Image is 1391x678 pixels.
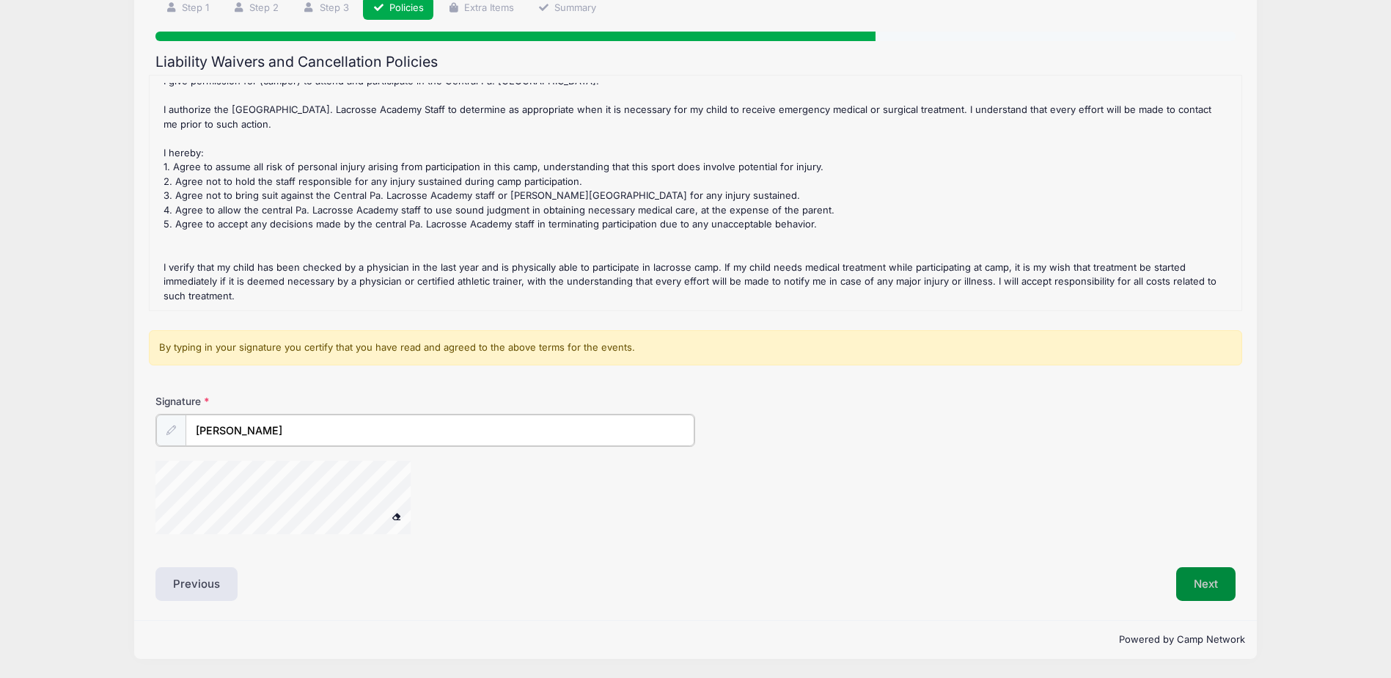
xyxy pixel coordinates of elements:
input: Enter first and last name [186,415,694,446]
h2: Liability Waivers and Cancellation Policies [155,54,1235,70]
div: : Cancellation and Refund Policy - If a session is cancelled for any reason by our staff, we will... [157,83,1235,303]
button: Previous [155,567,238,601]
button: Next [1176,567,1236,601]
div: By typing in your signature you certify that you have read and agreed to the above terms for the ... [149,330,1243,365]
label: Signature [155,394,425,409]
p: Powered by Camp Network [146,633,1244,647]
